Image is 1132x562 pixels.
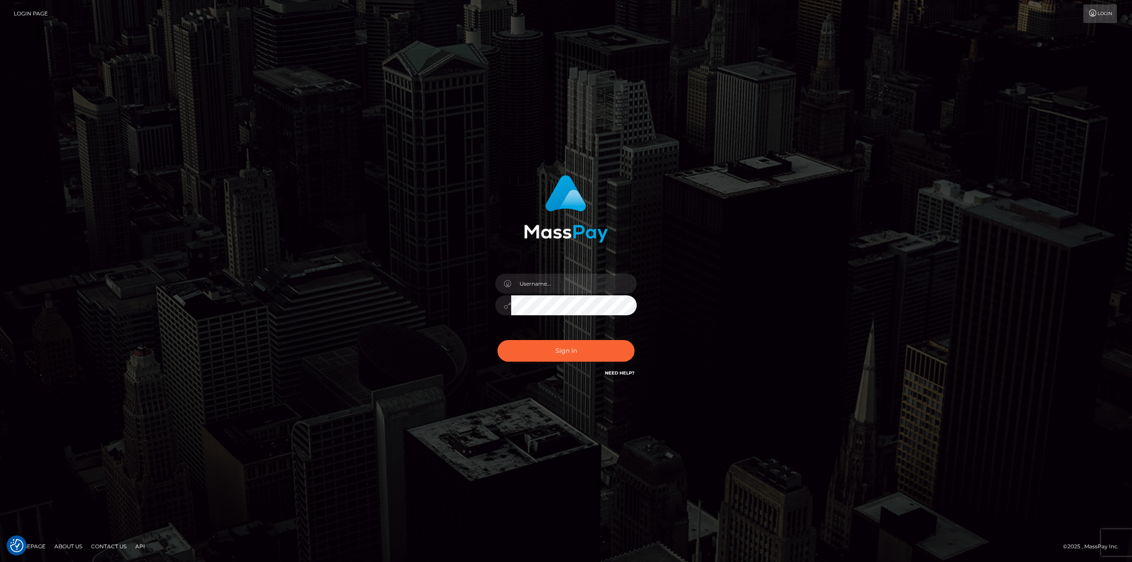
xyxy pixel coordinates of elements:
button: Consent Preferences [10,539,23,552]
img: MassPay Login [524,175,608,243]
button: Sign in [497,340,635,362]
a: Need Help? [605,370,635,376]
a: Login [1083,4,1117,23]
img: Revisit consent button [10,539,23,552]
div: © 2025 , MassPay Inc. [1063,542,1125,551]
input: Username... [511,274,637,294]
a: Homepage [10,539,49,553]
a: Login Page [14,4,48,23]
a: Contact Us [88,539,130,553]
a: API [132,539,149,553]
a: About Us [51,539,86,553]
